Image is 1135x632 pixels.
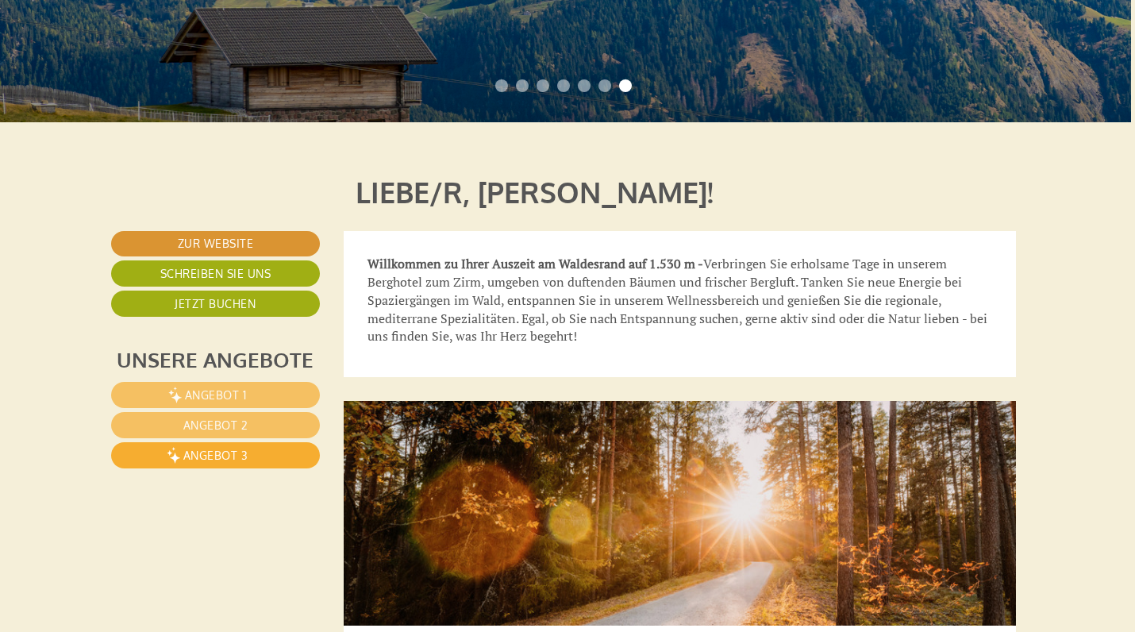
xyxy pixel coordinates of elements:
p: Verbringen Sie erholsame Tage in unserem Berghotel zum Zirm, umgeben von duftenden Bäumen und fri... [367,255,993,345]
strong: Willkommen zu Ihrer Auszeit am Waldesrand auf 1.530 m - [367,255,703,272]
small: 17:27 [25,78,260,89]
a: Jetzt buchen [111,291,320,317]
div: Berghotel Zum Zirm [25,47,260,60]
span: Angebot 3 [183,449,248,462]
img: herbstromantik-wochenangebot-De1-cwm-21689p.jpg [344,401,1017,626]
div: [DATE] [284,13,342,40]
button: Senden [533,420,625,446]
span: Angebot 1 [185,388,247,402]
div: Guten Tag, wie können wir Ihnen helfen? [13,44,268,92]
div: Unsere Angebote [111,345,320,374]
span: Angebot 2 [183,418,248,432]
a: Zur Website [111,231,320,256]
h1: Liebe/r, [PERSON_NAME]! [356,174,714,211]
a: Schreiben Sie uns [111,260,320,287]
